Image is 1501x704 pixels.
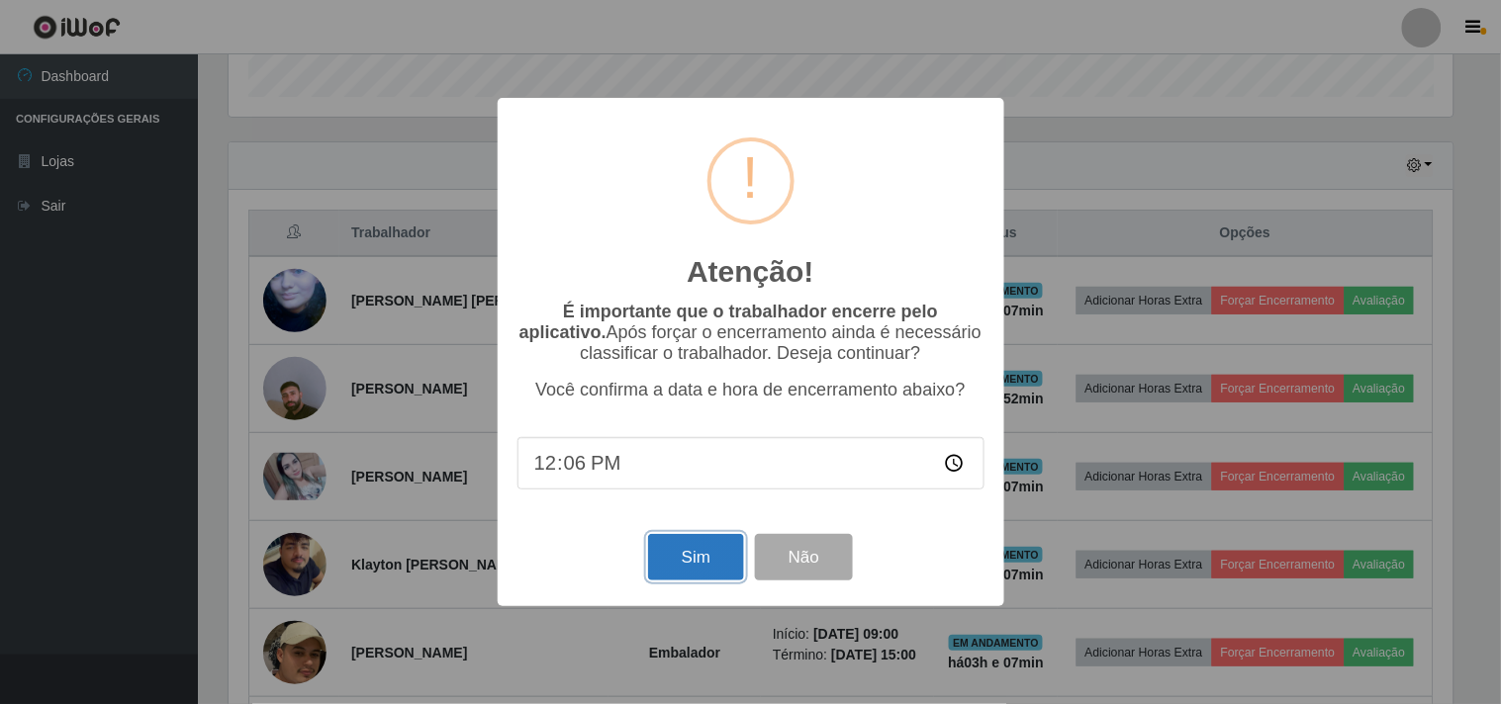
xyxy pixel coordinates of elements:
button: Sim [648,534,744,580]
p: Após forçar o encerramento ainda é necessário classificar o trabalhador. Deseja continuar? [517,302,985,364]
b: É importante que o trabalhador encerre pelo aplicativo. [519,302,938,342]
p: Você confirma a data e hora de encerramento abaixo? [517,380,985,400]
button: Não [755,534,853,580]
h2: Atenção! [687,254,813,290]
